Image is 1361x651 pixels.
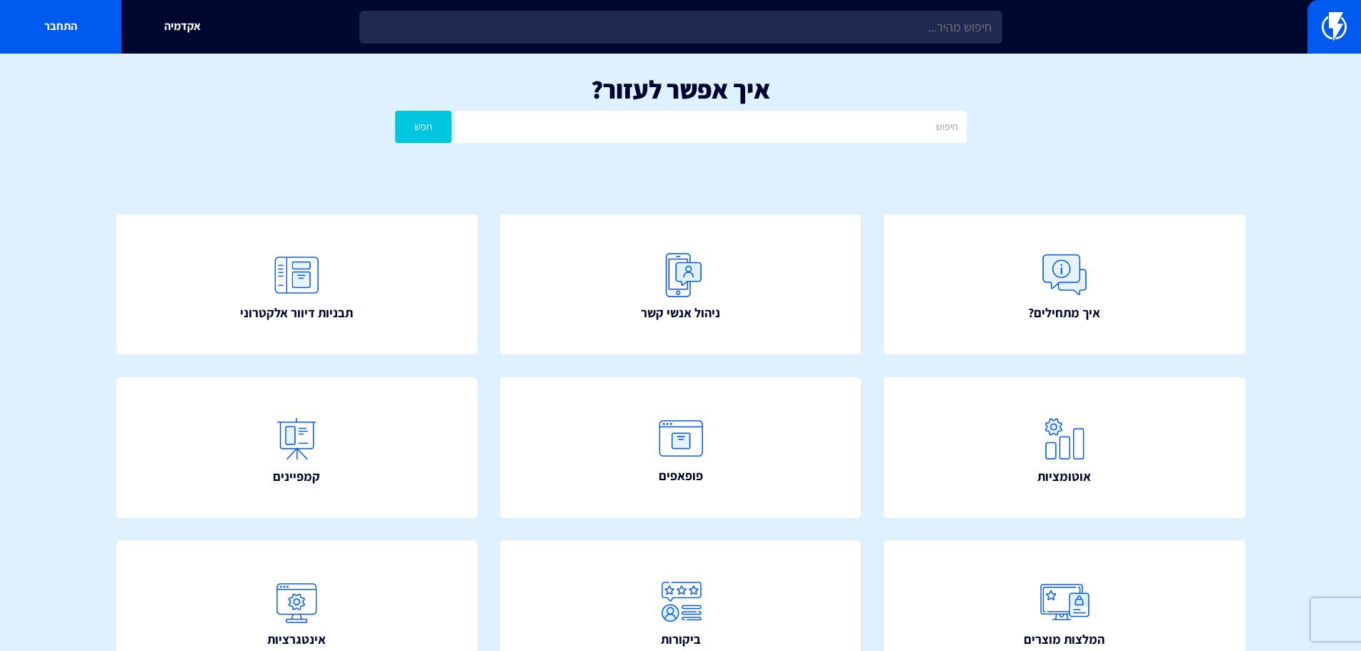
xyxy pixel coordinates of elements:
input: חיפוש [455,111,966,143]
span: תבניות דיוור אלקטרוני [240,304,353,322]
a: ניהול אנשי קשר [500,214,862,355]
span: אינטגרציות [267,630,326,649]
span: המלצות מוצרים [1024,630,1105,649]
a: קמפיינים [116,377,478,518]
span: איך מתחילים? [1028,304,1100,322]
span: ניהול אנשי קשר [641,304,720,322]
span: פופאפים [659,467,703,485]
button: חפש [395,111,452,143]
span: ביקורות [661,630,701,649]
a: פופאפים [500,377,862,518]
span: אוטומציות [1037,467,1091,486]
a: תבניות דיוור אלקטרוני [116,214,478,355]
a: איך מתחילים? [884,214,1245,355]
span: קמפיינים [273,467,320,486]
h1: איך אפשר לעזור? [21,75,1340,104]
a: אוטומציות [884,377,1245,518]
input: חיפוש מהיר... [359,11,1002,44]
